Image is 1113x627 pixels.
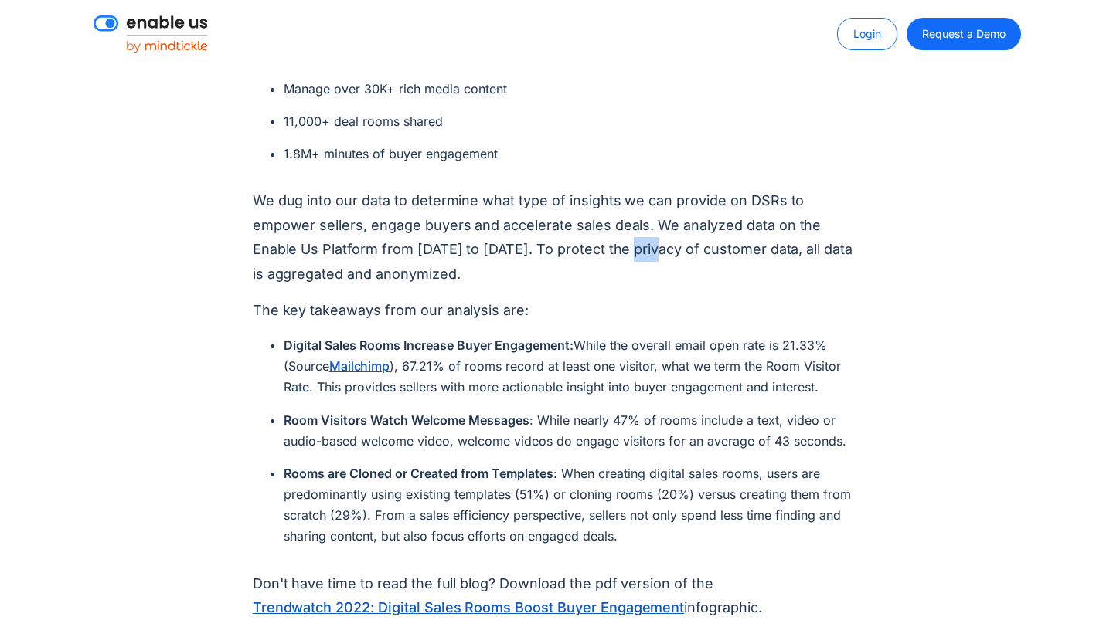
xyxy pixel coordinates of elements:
[284,463,861,547] li: : When creating digital sales rooms, users are predominantly using existing templates (51%) or cl...
[329,357,390,375] a: Mailchimp
[284,466,553,481] strong: Rooms are Cloned or Created from Templates
[284,410,861,452] li: : While nearly 47% of rooms include a text, video or audio-based welcome video, welcome videos do...
[284,412,529,428] strong: Room Visitors Watch Welcome Messages
[284,111,861,132] li: 11,000+ deal rooms shared
[837,18,897,50] a: Login
[284,144,861,164] li: 1.8M+ minutes of buyer engagement
[284,337,574,353] strong: Digital Sales Rooms Increase Buyer Engagement:
[253,298,861,323] p: The key takeaways from our analysis are:
[253,597,685,618] a: Trendwatch 2022: Digital Sales Rooms Boost Buyer Engagement
[253,188,861,286] p: We dug into our data to determine what type of insights we can provide on DSRs to empower sellers...
[284,79,861,100] li: Manage over 30K+ rich media content
[907,18,1020,50] a: Request a Demo
[253,571,861,620] p: Don't have time to read the full blog? Download the pdf version of the infographic.
[284,335,861,398] li: While the overall email open rate is 21.33% (Source ), 67.21% of rooms record at least one visito...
